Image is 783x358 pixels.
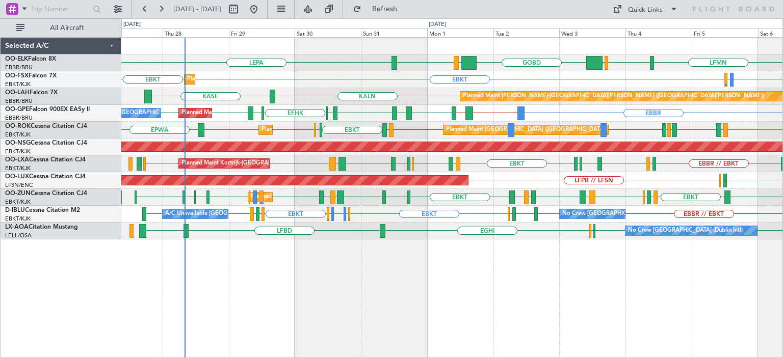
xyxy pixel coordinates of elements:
a: OO-NSGCessna Citation CJ4 [5,140,87,146]
div: Thu 28 [163,28,229,37]
div: Mon 1 [427,28,493,37]
a: OO-ROKCessna Citation CJ4 [5,123,87,129]
div: Planned Maint Kortrijk-[GEOGRAPHIC_DATA] [262,122,380,137]
div: Planned Maint [GEOGRAPHIC_DATA] ([GEOGRAPHIC_DATA] National) [181,105,366,121]
div: Tue 2 [493,28,560,37]
button: All Aircraft [11,20,111,36]
span: D-IBLU [5,207,25,213]
span: OO-LUX [5,174,29,180]
div: Sat 30 [295,28,361,37]
div: Sun 31 [361,28,427,37]
span: Refresh [363,6,406,13]
div: Wed 27 [96,28,163,37]
a: EBKT/KJK [5,148,31,155]
div: [DATE] [123,20,141,29]
span: OO-NSG [5,140,31,146]
button: Refresh [348,1,409,17]
a: EBBR/BRU [5,114,33,122]
a: EBKT/KJK [5,80,31,88]
a: LELL/QSA [5,232,32,239]
a: OO-ELKFalcon 8X [5,56,56,62]
a: D-IBLUCessna Citation M2 [5,207,80,213]
div: Planned Maint Kortrijk-[GEOGRAPHIC_DATA] [181,156,300,171]
div: [DATE] [429,20,446,29]
a: OO-LAHFalcon 7X [5,90,58,96]
span: OO-ROK [5,123,31,129]
div: Planned Maint Kortrijk-[GEOGRAPHIC_DATA] [187,72,306,87]
a: OO-LXACessna Citation CJ4 [5,157,86,163]
div: Planned Maint [PERSON_NAME]-[GEOGRAPHIC_DATA][PERSON_NAME] ([GEOGRAPHIC_DATA][PERSON_NAME]) [463,89,764,104]
span: All Aircraft [27,24,108,32]
div: Fri 29 [229,28,295,37]
a: LFSN/ENC [5,181,33,189]
div: A/C Unavailable [GEOGRAPHIC_DATA]-[GEOGRAPHIC_DATA] [165,206,328,222]
span: OO-ZUN [5,190,31,197]
span: [DATE] - [DATE] [173,5,221,14]
a: EBKT/KJK [5,131,31,139]
div: Wed 3 [559,28,625,37]
div: Planned Maint Kortrijk-[GEOGRAPHIC_DATA] [251,189,370,205]
div: Quick Links [628,5,663,15]
a: EBKT/KJK [5,215,31,223]
input: Trip Number [31,2,90,17]
a: EBBR/BRU [5,97,33,105]
a: EBKT/KJK [5,164,31,172]
div: Fri 5 [692,28,758,37]
div: Thu 4 [625,28,692,37]
a: OO-FSXFalcon 7X [5,73,57,79]
span: OO-GPE [5,106,29,113]
span: LX-AOA [5,224,29,230]
a: OO-ZUNCessna Citation CJ4 [5,190,87,197]
span: OO-ELK [5,56,28,62]
a: OO-GPEFalcon 900EX EASy II [5,106,90,113]
a: LX-AOACitation Mustang [5,224,78,230]
button: Quick Links [608,1,683,17]
a: OO-LUXCessna Citation CJ4 [5,174,86,180]
div: No Crew [GEOGRAPHIC_DATA] ([GEOGRAPHIC_DATA] National) [562,206,733,222]
div: No Crew [GEOGRAPHIC_DATA] (Dublin Intl) [628,223,743,238]
div: Planned Maint [GEOGRAPHIC_DATA] ([GEOGRAPHIC_DATA]) [446,122,607,137]
a: EBBR/BRU [5,64,33,71]
span: OO-FSX [5,73,29,79]
span: OO-LXA [5,157,29,163]
span: OO-LAH [5,90,30,96]
a: EBKT/KJK [5,198,31,206]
